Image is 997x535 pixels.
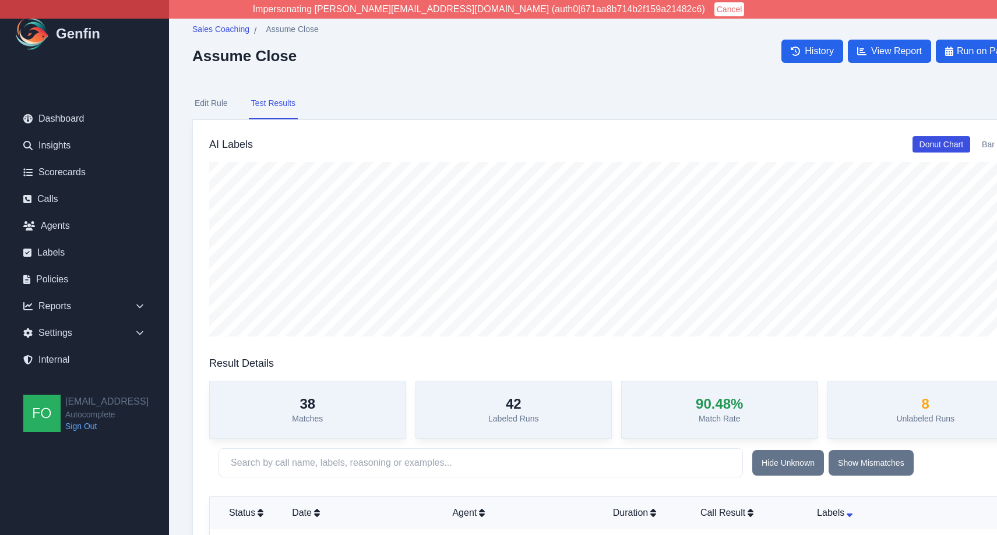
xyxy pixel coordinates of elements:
[192,23,249,35] span: Sales Coaching
[452,506,594,520] div: Agent
[829,450,914,476] button: Show Mismatches
[752,450,824,476] button: Hide Unknown
[292,506,434,520] div: Date
[805,44,834,58] span: History
[696,413,743,424] p: Match Rate
[14,321,155,345] div: Settings
[14,295,155,318] div: Reports
[896,395,954,413] h3: 8
[14,134,155,157] a: Insights
[219,448,743,477] input: Search by call name, labels, reasoning or examples...
[817,506,985,520] div: Labels
[23,395,61,432] img: founders@genfin.ai
[871,44,922,58] span: View Report
[14,241,155,264] a: Labels
[254,24,256,38] span: /
[65,409,149,420] span: Autocomplete
[913,136,970,153] button: Donut Chart
[266,23,319,35] span: Assume Close
[488,395,538,413] h3: 42
[292,395,323,413] h3: 38
[14,268,155,291] a: Policies
[249,88,298,119] button: Test Results
[488,413,538,424] p: Labeled Runs
[896,413,954,424] p: Unlabeled Runs
[14,161,155,184] a: Scorecards
[700,506,798,520] div: Call Result
[14,107,155,130] a: Dashboard
[14,187,155,211] a: Calls
[65,420,149,432] a: Sign Out
[14,214,155,238] a: Agents
[613,506,682,520] div: Duration
[192,47,319,65] h2: Assume Close
[714,2,745,16] button: Cancel
[192,23,249,38] a: Sales Coaching
[14,15,51,52] img: Logo
[192,88,230,119] button: Edit Rule
[209,355,274,371] h3: Result Details
[14,348,155,371] a: Internal
[209,136,253,153] h3: AI Labels
[292,413,323,424] p: Matches
[781,40,843,63] a: History
[219,506,273,520] div: Status
[56,24,100,43] h1: Genfin
[65,395,149,409] h2: [EMAIL_ADDRESS]
[696,395,743,413] h3: 90.48 %
[848,40,931,63] a: View Report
